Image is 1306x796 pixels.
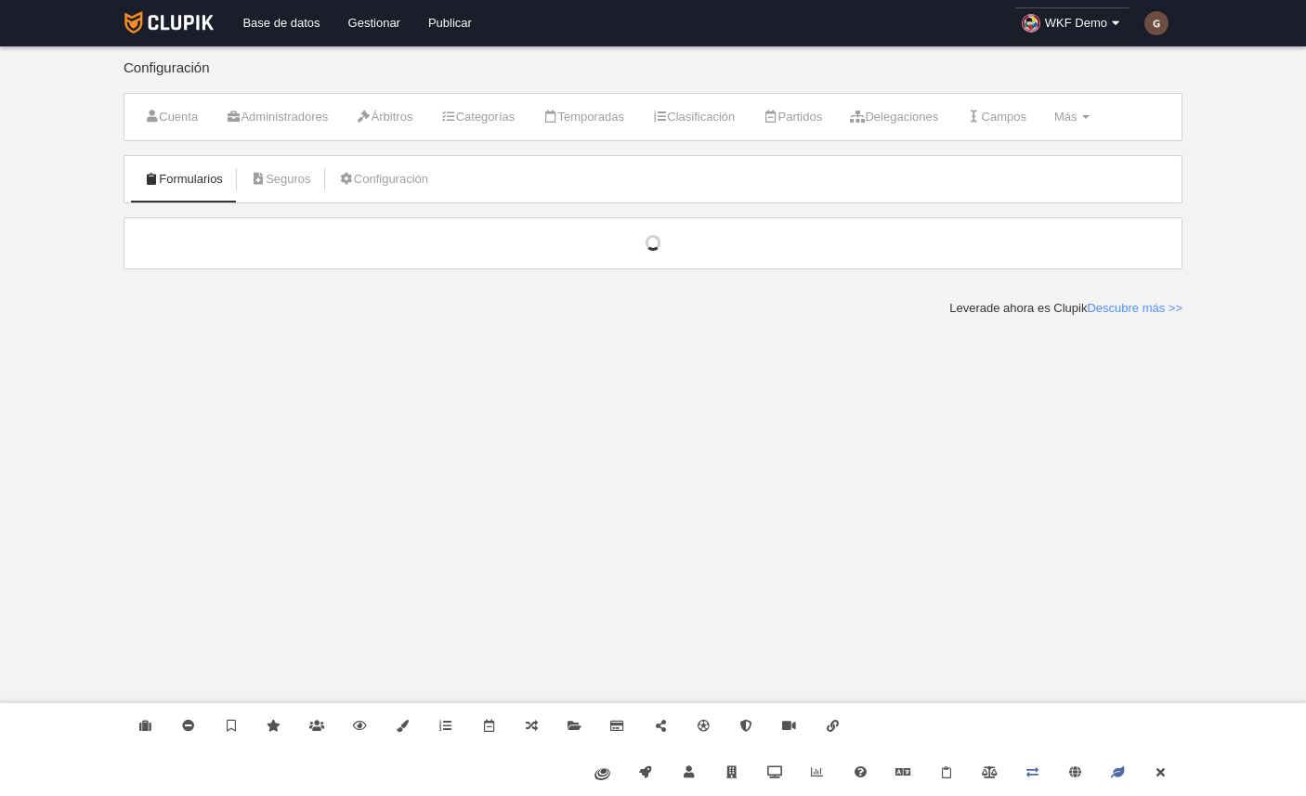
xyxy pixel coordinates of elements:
[1014,7,1130,39] a: WKF Demo
[124,11,215,33] img: Clupik
[143,235,1163,252] div: Cargando
[949,300,1182,317] div: Leverade ahora es Clupik
[1087,301,1182,315] a: Descubre más >>
[1044,103,1100,131] a: Más
[346,103,423,131] a: Árbitros
[956,103,1037,131] a: Campos
[1054,110,1077,124] span: Más
[241,165,321,193] a: Seguros
[134,103,208,131] a: Cuenta
[329,165,438,193] a: Configuración
[1144,11,1169,35] img: c2l6ZT0zMHgzMCZmcz05JnRleHQ9RyZiZz02ZDRjNDE%3D.png
[1022,14,1040,33] img: OaQ7hCkUb1k0.30x30.jpg
[594,768,610,780] img: fiware.svg
[532,103,634,131] a: Temporadas
[124,60,1182,93] div: Configuración
[752,103,832,131] a: Partidos
[430,103,525,131] a: Categorías
[642,103,745,131] a: Clasificación
[134,165,233,193] a: Formularios
[840,103,948,131] a: Delegaciones
[215,103,338,131] a: Administradores
[1045,14,1107,33] span: WKF Demo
